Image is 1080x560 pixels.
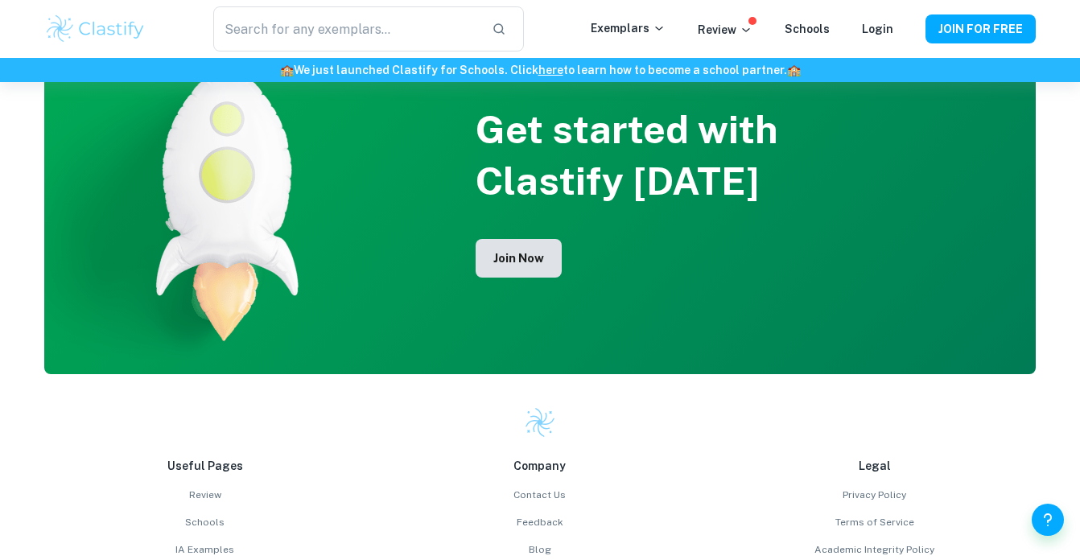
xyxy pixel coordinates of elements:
img: rocket [44,7,411,374]
a: IA Examples [44,542,366,557]
span: 🏫 [280,64,294,76]
a: Schools [785,23,830,35]
button: Join Now [476,239,562,278]
img: Clastify logo [44,13,146,45]
span: 🏫 [787,64,801,76]
a: Login [862,23,893,35]
a: Privacy Policy [714,488,1036,502]
p: Company [379,457,701,475]
a: Feedback [379,515,701,529]
a: Join Now [476,249,562,265]
a: Terms of Service [714,515,1036,529]
p: Legal [714,457,1036,475]
img: Clastify logo [524,406,556,439]
h2: Get started with Clastify [DATE] [476,104,778,207]
h6: We just launched Clastify for Schools. Click to learn how to become a school partner. [3,61,1077,79]
a: Review [44,488,366,502]
input: Search for any exemplars... [213,6,479,51]
button: JOIN FOR FREE [925,14,1036,43]
a: Schools [44,515,366,529]
a: Contact Us [379,488,701,502]
p: Review [698,21,752,39]
a: Academic Integrity Policy [714,542,1036,557]
p: Useful Pages [44,457,366,475]
button: Help and Feedback [1032,504,1064,536]
a: here [538,64,563,76]
a: Blog [379,542,701,557]
p: Exemplars [591,19,666,37]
